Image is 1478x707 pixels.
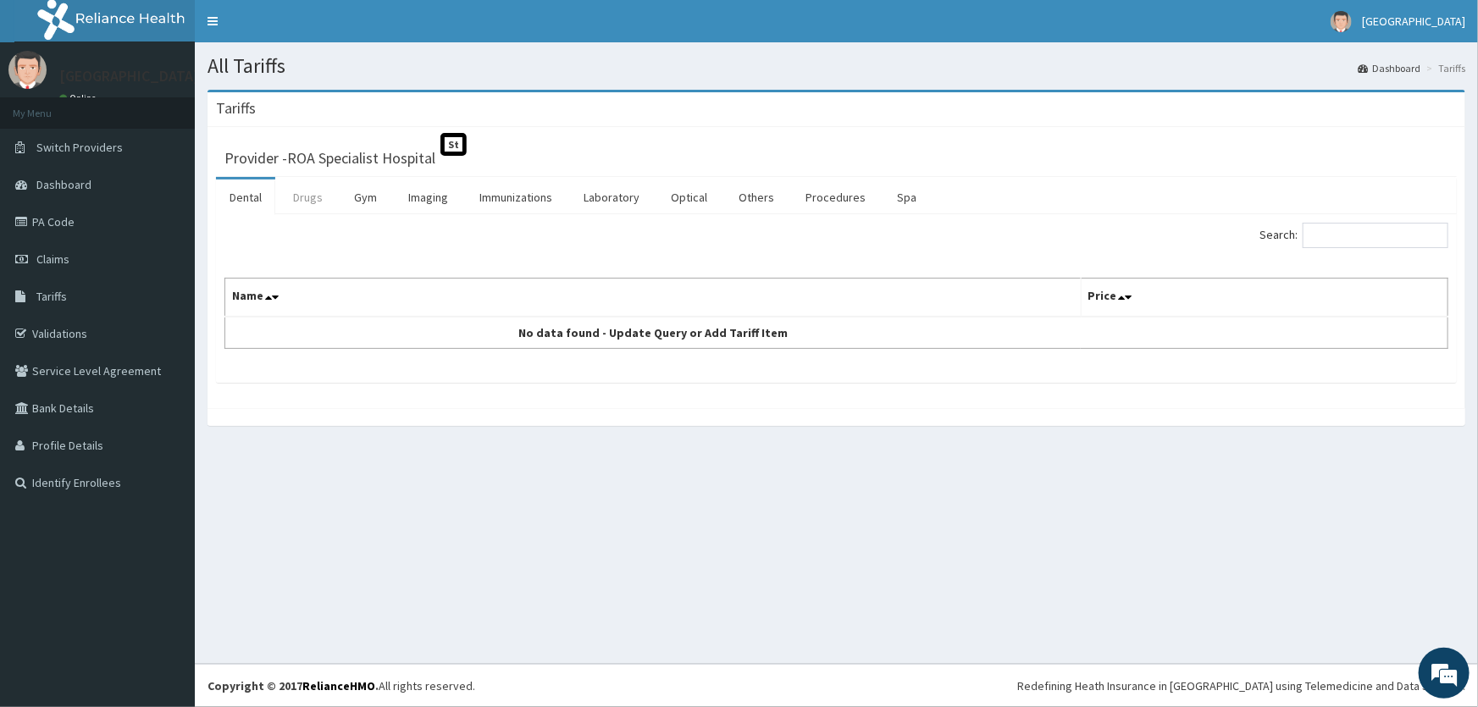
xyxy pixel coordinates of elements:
[1259,223,1448,248] label: Search:
[1081,279,1448,318] th: Price
[216,180,275,215] a: Dental
[340,180,390,215] a: Gym
[31,85,69,127] img: d_794563401_company_1708531726252_794563401
[1422,61,1465,75] li: Tariffs
[208,55,1465,77] h1: All Tariffs
[570,180,653,215] a: Laboratory
[36,289,67,304] span: Tariffs
[36,140,123,155] span: Switch Providers
[216,101,256,116] h3: Tariffs
[36,251,69,267] span: Claims
[278,8,318,49] div: Minimize live chat window
[302,678,375,693] a: RelianceHMO
[225,279,1082,318] th: Name
[225,317,1082,349] td: No data found - Update Query or Add Tariff Item
[1303,223,1448,248] input: Search:
[792,180,879,215] a: Procedures
[657,180,721,215] a: Optical
[466,180,566,215] a: Immunizations
[440,133,467,156] span: St
[1358,61,1420,75] a: Dashboard
[36,177,91,192] span: Dashboard
[224,151,435,166] h3: Provider - ROA Specialist Hospital
[59,69,199,84] p: [GEOGRAPHIC_DATA]
[8,462,323,522] textarea: Type your message and hit 'Enter'
[59,92,100,104] a: Online
[195,664,1478,707] footer: All rights reserved.
[88,95,285,117] div: Chat with us now
[725,180,788,215] a: Others
[395,180,462,215] a: Imaging
[883,180,930,215] a: Spa
[1017,677,1465,694] div: Redefining Heath Insurance in [GEOGRAPHIC_DATA] using Telemedicine and Data Science!
[98,213,234,384] span: We're online!
[1362,14,1465,29] span: [GEOGRAPHIC_DATA]
[280,180,336,215] a: Drugs
[8,51,47,89] img: User Image
[1331,11,1352,32] img: User Image
[208,678,379,693] strong: Copyright © 2017 .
